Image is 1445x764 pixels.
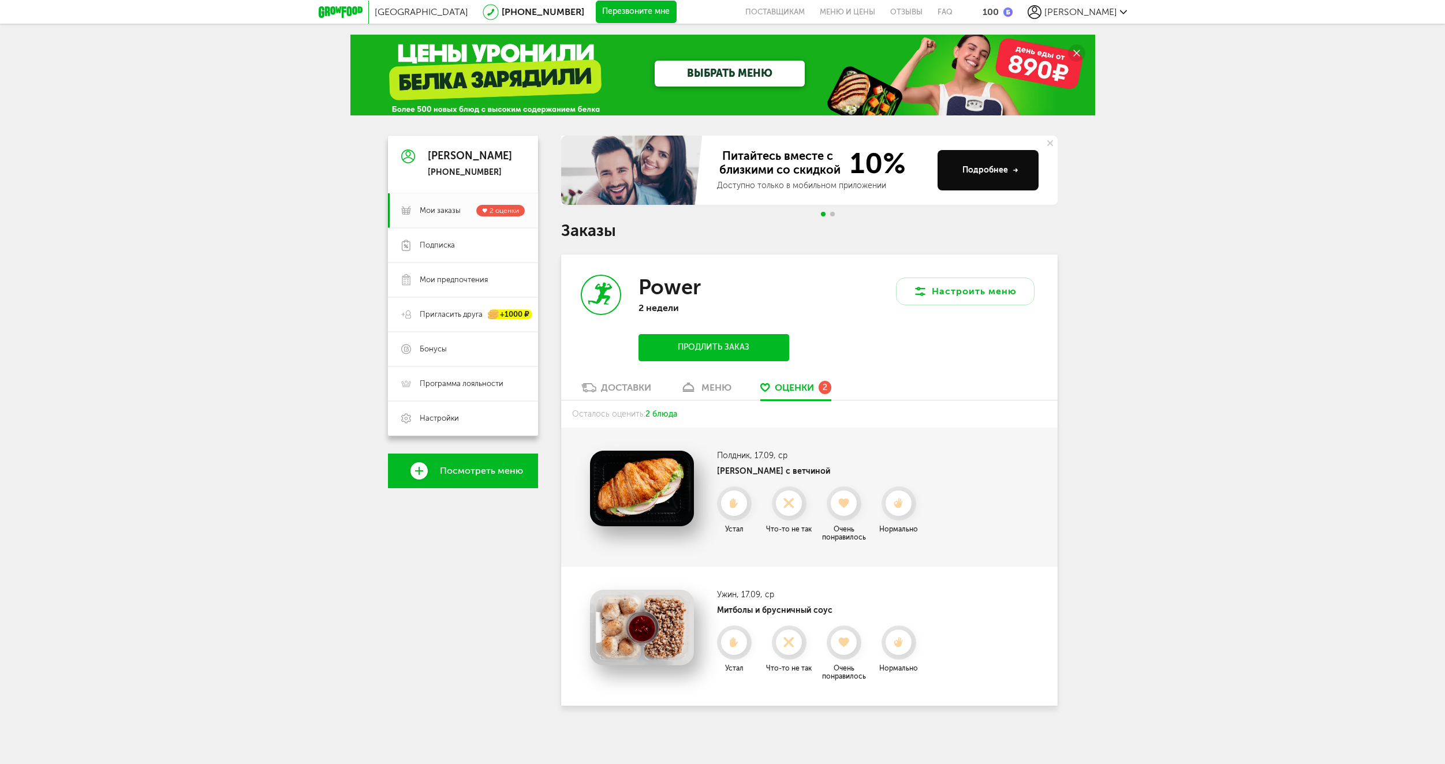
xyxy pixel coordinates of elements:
[590,451,694,526] img: Круассан с ветчиной
[717,451,925,460] h3: Полдник
[818,525,870,541] div: Очень понравилось
[561,136,705,205] img: family-banner.579af9d.jpg
[428,167,512,178] div: [PHONE_NUMBER]
[717,466,925,476] h4: [PERSON_NAME] с ветчиной
[388,297,538,332] a: Пригласить друга +1000 ₽
[983,6,999,17] div: 100
[576,381,657,400] a: Доставки
[655,61,805,87] a: ВЫБРАТЬ МЕНЮ
[561,223,1058,238] h1: Заказы
[420,413,459,424] span: Настройки
[596,1,677,24] button: Перезвоните мне
[873,664,925,672] div: Нормально
[674,381,737,400] a: меню
[420,379,503,389] span: Программа лояльности
[708,664,760,672] div: Устал
[737,590,774,600] span: , 17.09, ср
[763,664,815,672] div: Что-то не так
[873,525,925,533] div: Нормально
[388,366,538,401] a: Программа лояльности
[708,525,760,533] div: Устал
[420,309,483,320] span: Пригласить друга
[388,401,538,436] a: Настройки
[830,212,835,216] span: Go to slide 2
[440,466,523,476] span: Посмотреть меню
[755,381,837,400] a: Оценки 2
[420,240,455,250] span: Подписка
[388,193,538,228] a: Мои заказы 2 оценки
[818,664,870,680] div: Очень понравилось
[775,382,814,393] span: Оценки
[488,310,532,320] div: +1000 ₽
[701,382,731,393] div: меню
[717,149,843,178] span: Питайтесь вместе с близкими со скидкой
[561,400,1058,428] div: Осталось оценить:
[763,525,815,533] div: Что-то не так
[601,382,651,393] div: Доставки
[717,605,925,615] h4: Митболы и брусничный соус
[717,590,925,600] h3: Ужин
[639,302,789,313] p: 2 недели
[843,149,906,178] span: 10%
[420,344,447,354] span: Бонусы
[938,150,1039,190] button: Подробнее
[388,454,538,488] a: Посмотреть меню
[821,212,826,216] span: Go to slide 1
[388,263,538,297] a: Мои предпочтения
[428,151,512,162] div: [PERSON_NAME]
[639,275,701,299] h3: Power
[388,228,538,263] a: Подписка
[645,409,677,419] span: 2 блюда
[819,381,831,394] div: 2
[502,6,584,17] a: [PHONE_NUMBER]
[375,6,468,17] span: [GEOGRAPHIC_DATA]
[420,275,488,285] span: Мои предпочтения
[590,590,694,665] img: Митболы и брусничный соус
[490,207,519,215] span: 2 оценки
[717,180,928,192] div: Доступно только в мобильном приложении
[750,451,787,460] span: , 17.09, ср
[388,332,538,366] a: Бонусы
[639,334,789,361] button: Продлить заказ
[896,278,1035,305] button: Настроить меню
[962,164,1018,176] div: Подробнее
[1003,8,1013,17] img: bonus_b.cdccf46.png
[420,205,461,216] span: Мои заказы
[1044,6,1117,17] span: [PERSON_NAME]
